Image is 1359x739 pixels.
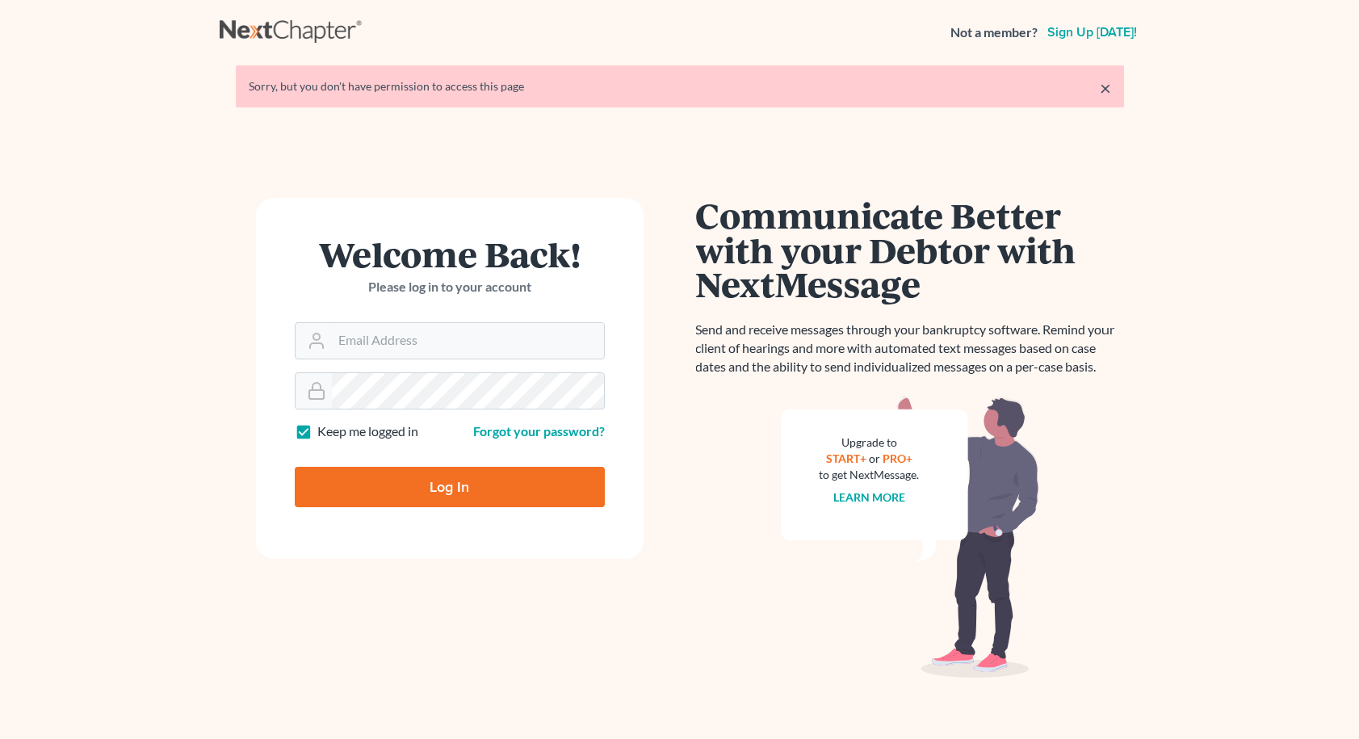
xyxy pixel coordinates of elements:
a: PRO+ [883,451,912,465]
strong: Not a member? [950,23,1038,42]
div: Upgrade to [820,435,920,451]
a: Sign up [DATE]! [1044,26,1140,39]
img: nextmessage_bg-59042aed3d76b12b5cd301f8e5b87938c9018125f34e5fa2b7a6b67550977c72.svg [781,396,1039,678]
label: Keep me logged in [317,422,418,441]
span: or [869,451,880,465]
div: Sorry, but you don't have permission to access this page [249,78,1111,94]
input: Log In [295,467,605,507]
a: START+ [826,451,866,465]
a: Learn more [833,490,905,504]
h1: Communicate Better with your Debtor with NextMessage [696,198,1124,301]
a: × [1100,78,1111,98]
p: Send and receive messages through your bankruptcy software. Remind your client of hearings and mo... [696,321,1124,376]
div: to get NextMessage. [820,467,920,483]
h1: Welcome Back! [295,237,605,271]
a: Forgot your password? [473,423,605,439]
p: Please log in to your account [295,278,605,296]
input: Email Address [332,323,604,359]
